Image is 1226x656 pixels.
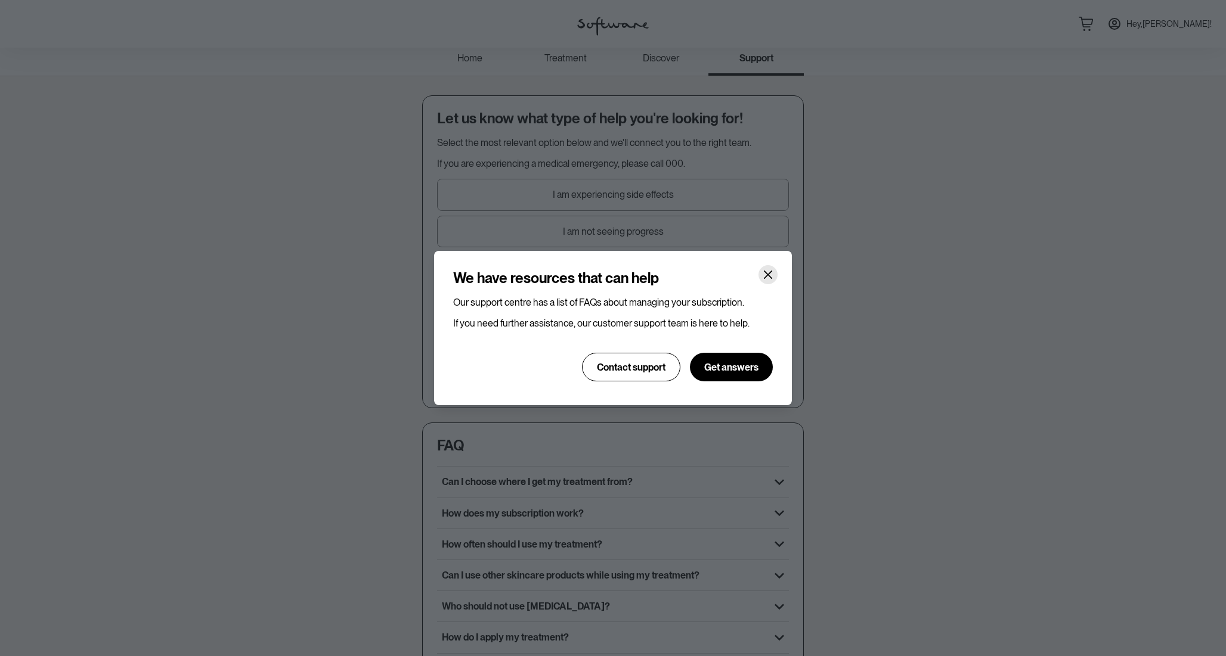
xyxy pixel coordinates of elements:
[758,265,778,284] button: Close
[453,318,773,329] p: If you need further assistance, our customer support team is here to help.
[453,297,773,308] p: Our support centre has a list of FAQs about managing your subscription.
[453,270,659,287] h4: We have resources that can help
[582,353,680,381] button: Contact support
[690,353,773,381] button: Get answers
[704,362,758,373] span: Get answers
[597,362,665,373] span: Contact support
